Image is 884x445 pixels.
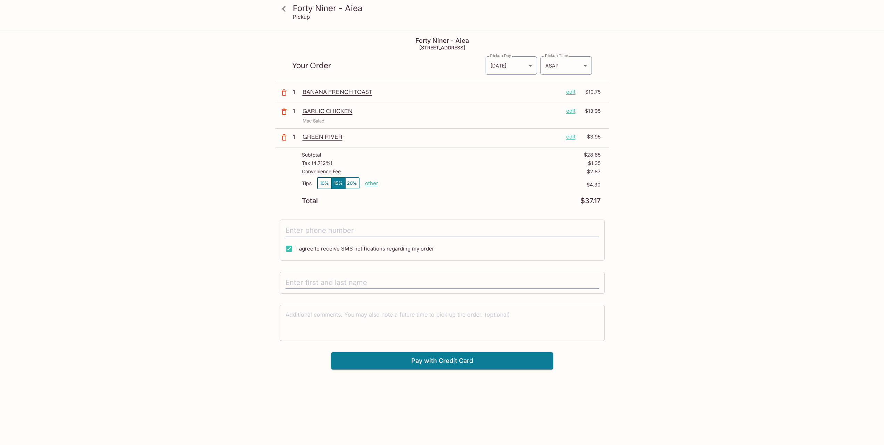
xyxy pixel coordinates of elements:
[302,160,332,166] p: Tax ( 4.712% )
[293,88,300,96] p: 1
[331,352,553,369] button: Pay with Credit Card
[286,276,599,289] input: Enter first and last name
[490,53,511,58] label: Pickup Day
[566,133,576,141] p: edit
[540,56,592,75] div: ASAP
[345,177,359,189] button: 20%
[584,152,601,158] p: $28.65
[293,133,300,141] p: 1
[293,3,603,14] h3: Forty Niner - Aiea
[588,160,601,166] p: $1.35
[580,198,601,204] p: $37.17
[302,152,321,158] p: Subtotal
[545,53,568,58] label: Pickup Time
[580,107,601,115] p: $13.95
[293,14,310,20] p: Pickup
[275,37,609,45] h4: Forty Niner - Aiea
[303,88,561,96] p: BANANA FRENCH TOAST
[292,62,485,69] p: Your Order
[331,177,345,189] button: 15%
[303,133,561,141] p: GREEN RIVER
[378,182,601,188] p: $4.30
[486,56,537,75] div: [DATE]
[566,88,576,96] p: edit
[302,198,318,204] p: Total
[296,245,434,252] span: I agree to receive SMS notifications regarding my order
[293,107,300,115] p: 1
[580,88,601,96] p: $10.75
[303,118,324,124] p: Mac Salad
[302,181,312,186] p: Tips
[365,180,378,186] button: other
[275,45,609,50] h5: [STREET_ADDRESS]
[302,169,341,174] p: Convenience Fee
[303,107,561,115] p: GARLIC CHICKEN
[587,169,601,174] p: $2.87
[566,107,576,115] p: edit
[317,177,331,189] button: 10%
[580,133,601,141] p: $3.95
[286,224,599,237] input: Enter phone number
